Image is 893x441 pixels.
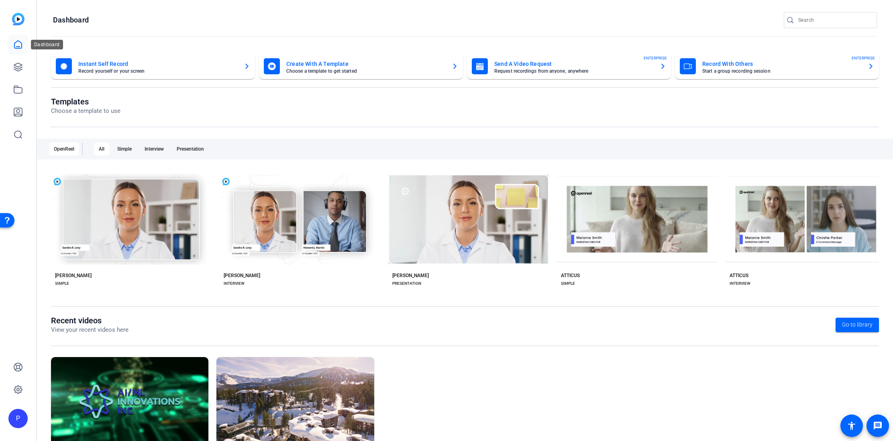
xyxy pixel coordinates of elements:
[51,97,120,106] h1: Templates
[836,318,879,332] a: Go to library
[494,59,653,69] mat-card-title: Send A Video Request
[392,280,421,287] div: PRESENTATION
[53,15,89,25] h1: Dashboard
[55,272,92,279] div: [PERSON_NAME]
[224,280,245,287] div: INTERVIEW
[51,325,128,335] p: View your recent videos here
[702,69,861,73] mat-card-subtitle: Start a group recording session
[12,13,24,25] img: blue-gradient.svg
[49,143,79,155] div: OpenReel
[675,53,879,79] button: Record With OthersStart a group recording sessionENTERPRISE
[286,69,445,73] mat-card-subtitle: Choose a template to get started
[224,272,260,279] div: [PERSON_NAME]
[94,143,109,155] div: All
[730,272,748,279] div: ATTICUS
[78,69,237,73] mat-card-subtitle: Record yourself or your screen
[561,272,580,279] div: ATTICUS
[172,143,209,155] div: Presentation
[561,280,575,287] div: SIMPLE
[55,280,69,287] div: SIMPLE
[702,59,861,69] mat-card-title: Record With Others
[51,106,120,116] p: Choose a template to use
[873,421,883,431] mat-icon: message
[798,15,871,25] input: Search
[112,143,137,155] div: Simple
[78,59,237,69] mat-card-title: Instant Self Record
[259,53,463,79] button: Create With A TemplateChoose a template to get started
[842,321,873,329] span: Go to library
[286,59,445,69] mat-card-title: Create With A Template
[852,55,875,61] span: ENTERPRISE
[644,55,667,61] span: ENTERPRISE
[31,40,63,49] div: Dashboard
[392,272,429,279] div: [PERSON_NAME]
[847,421,856,431] mat-icon: accessibility
[140,143,169,155] div: Interview
[730,280,750,287] div: INTERVIEW
[8,409,28,428] div: P
[467,53,671,79] button: Send A Video RequestRequest recordings from anyone, anywhereENTERPRISE
[51,316,128,325] h1: Recent videos
[51,53,255,79] button: Instant Self RecordRecord yourself or your screen
[494,69,653,73] mat-card-subtitle: Request recordings from anyone, anywhere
